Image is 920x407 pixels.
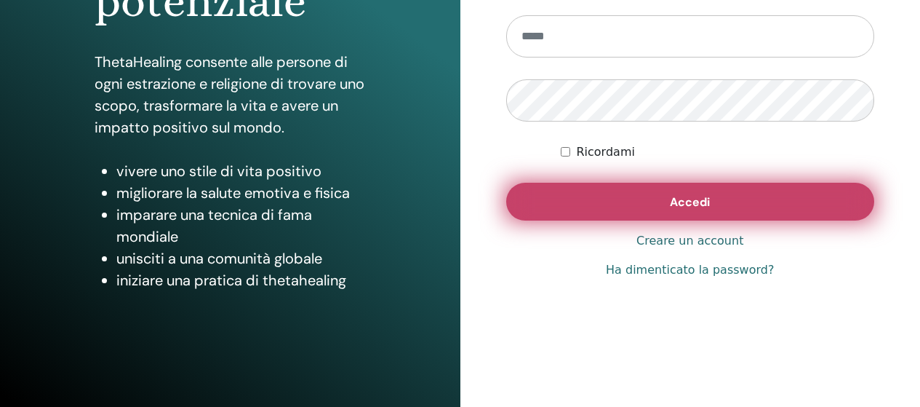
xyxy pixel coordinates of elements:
[506,183,875,221] button: Accedi
[116,182,365,204] li: migliorare la salute emotiva e fisica
[636,232,743,250] a: Creare un account
[670,194,710,210] span: Accedi
[95,51,365,138] p: ThetaHealing consente alle persone di ogni estrazione e religione di trovare uno scopo, trasforma...
[116,248,365,269] li: unisciti a una comunità globale
[116,204,365,248] li: imparare una tecnica di fama mondiale
[561,143,874,161] div: Keep me authenticated indefinitely or until I manually logout
[116,160,365,182] li: vivere uno stile di vita positivo
[116,269,365,291] li: iniziare una pratica di thetahealing
[606,261,774,279] a: Ha dimenticato la password?
[576,143,634,161] label: Ricordami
